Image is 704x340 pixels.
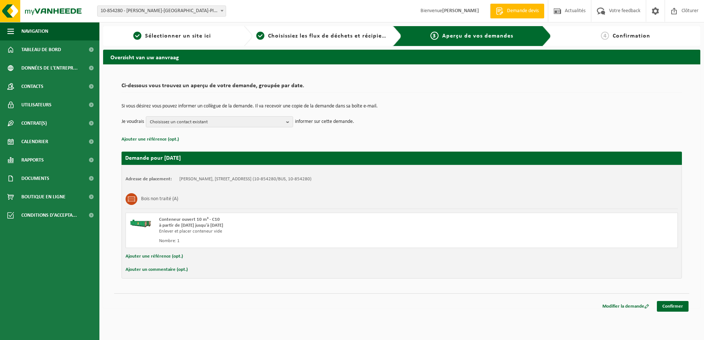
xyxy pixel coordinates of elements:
img: HK-XC-10-GN-00.png [130,217,152,228]
span: Utilisateurs [21,96,52,114]
span: 1 [133,32,141,40]
div: Nombre: 1 [159,238,431,244]
span: Choisissiez les flux de déchets et récipients [268,33,391,39]
span: Navigation [21,22,48,40]
span: Boutique en ligne [21,188,66,206]
a: 1Sélectionner un site ici [107,32,238,40]
strong: [PERSON_NAME] [442,8,479,14]
span: Contrat(s) [21,114,47,132]
strong: Demande pour [DATE] [125,155,181,161]
span: Contacts [21,77,43,96]
span: Choisissez un contact existant [150,117,283,128]
span: Demande devis [505,7,541,15]
a: Confirmer [657,301,689,312]
h2: Overzicht van uw aanvraag [103,50,700,64]
span: Conditions d'accepta... [21,206,77,224]
button: Ajouter un commentaire (opt.) [126,265,188,275]
span: Données de l'entrepr... [21,59,78,77]
span: 10-854280 - ELIA GOUY - GOUY-LEZ-PIÉTON [98,6,226,16]
span: 4 [601,32,609,40]
span: 10-854280 - ELIA GOUY - GOUY-LEZ-PIÉTON [97,6,226,17]
span: Aperçu de vos demandes [442,33,513,39]
span: Tableau de bord [21,40,61,59]
p: informer sur cette demande. [295,116,354,127]
div: Enlever et placer conteneur vide [159,229,431,234]
h2: Ci-dessous vous trouvez un aperçu de votre demande, groupée par date. [122,83,682,93]
span: Rapports [21,151,44,169]
span: Sélectionner un site ici [145,33,211,39]
p: Je voudrais [122,116,144,127]
button: Choisissez un contact existant [146,116,293,127]
td: [PERSON_NAME], [STREET_ADDRESS] (10-854280/BUS, 10-854280) [179,176,311,182]
a: 2Choisissiez les flux de déchets et récipients [256,32,387,40]
a: Modifier la demande [597,301,655,312]
span: Confirmation [613,33,650,39]
span: Conteneur ouvert 10 m³ - C10 [159,217,220,222]
span: Calendrier [21,132,48,151]
span: 3 [430,32,439,40]
span: 2 [256,32,264,40]
p: Si vous désirez vous pouvez informer un collègue de la demande. Il va recevoir une copie de la de... [122,104,682,109]
span: Documents [21,169,49,188]
button: Ajouter une référence (opt.) [122,135,179,144]
button: Ajouter une référence (opt.) [126,252,183,261]
strong: Adresse de placement: [126,177,172,181]
a: Demande devis [490,4,544,18]
h3: Bois non traité (A) [141,193,178,205]
strong: à partir de [DATE] jusqu'à [DATE] [159,223,223,228]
